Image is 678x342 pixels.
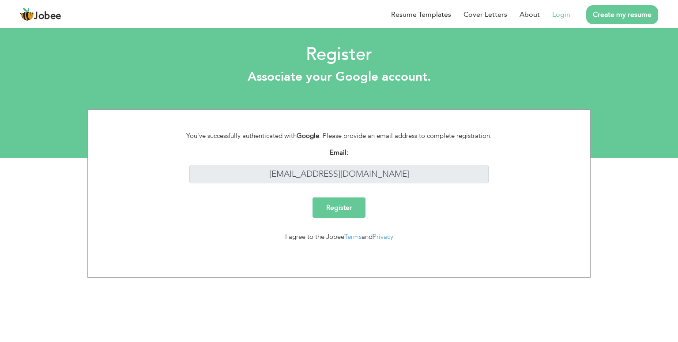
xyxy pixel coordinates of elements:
strong: Google [297,131,319,140]
a: Jobee [20,7,61,22]
a: About [520,9,540,20]
a: Create my resume [586,5,658,24]
a: Login [552,9,570,20]
a: Resume Templates [391,9,451,20]
div: I agree to the Jobee and [176,232,502,242]
input: Register [313,197,365,218]
input: Enter your email address [189,165,489,184]
a: Terms [344,232,362,241]
a: Cover Letters [463,9,507,20]
h3: Associate your Google account. [7,70,671,85]
h2: Register [7,43,671,66]
strong: Email: [330,148,348,157]
span: Jobee [34,11,61,21]
img: jobee.io [20,7,34,22]
div: You've successfully authenticated with . Please provide an email address to complete registration. [176,131,502,141]
a: Privacy [373,232,393,241]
